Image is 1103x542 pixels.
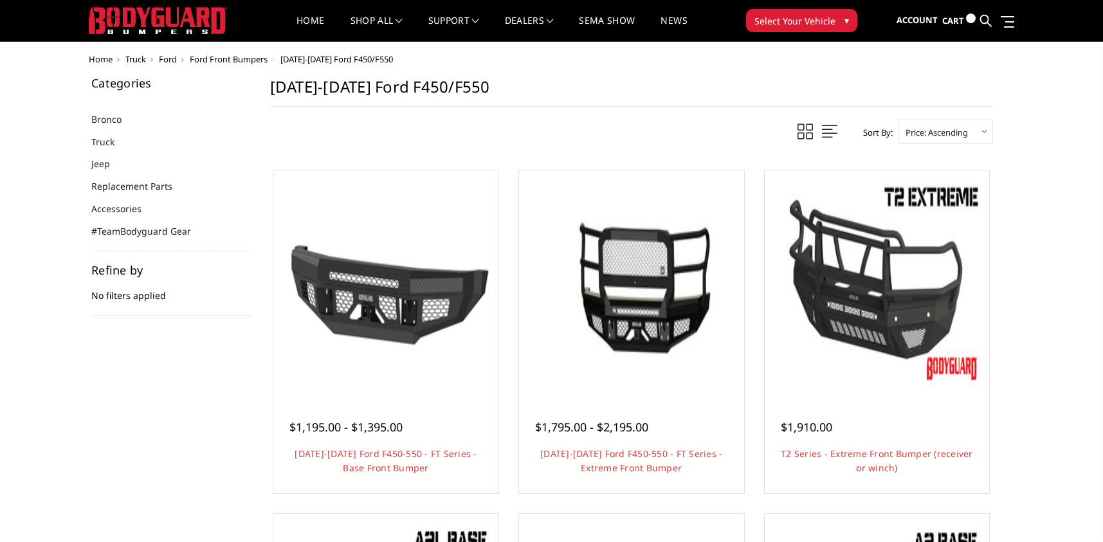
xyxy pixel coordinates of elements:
a: SEMA Show [579,16,635,41]
span: Cart [942,15,964,26]
a: News [661,16,687,41]
label: Sort By: [856,123,893,142]
a: T2 Series - Extreme Front Bumper (receiver or winch) T2 Series - Extreme Front Bumper (receiver o... [768,174,987,392]
a: Truck [125,53,146,65]
a: Ford [159,53,177,65]
a: Bronco [91,113,138,126]
a: Support [428,16,479,41]
a: Truck [91,135,131,149]
a: shop all [351,16,403,41]
div: No filters applied [91,264,251,316]
a: Jeep [91,157,126,170]
a: Home [296,16,324,41]
a: Accessories [91,202,158,215]
span: ▾ [844,14,849,27]
span: $1,195.00 - $1,395.00 [289,419,403,435]
button: Select Your Vehicle [746,9,857,32]
a: 2017-2022 Ford F450-550 - FT Series - Extreme Front Bumper 2017-2022 Ford F450-550 - FT Series - ... [522,174,741,392]
h5: Categories [91,77,251,89]
img: 2017-2022 Ford F450-550 - FT Series - Base Front Bumper [277,174,495,392]
a: Cart [942,3,976,39]
a: Home [89,53,113,65]
a: [DATE]-[DATE] Ford F450-550 - FT Series - Extreme Front Bumper [540,447,722,474]
img: BODYGUARD BUMPERS [89,7,227,34]
a: Account [897,3,938,38]
a: Ford Front Bumpers [190,53,268,65]
span: [DATE]-[DATE] Ford F450/F550 [280,53,393,65]
a: T2 Series - Extreme Front Bumper (receiver or winch) [781,447,973,474]
span: Account [897,14,938,26]
h1: [DATE]-[DATE] Ford F450/F550 [270,77,993,107]
a: [DATE]-[DATE] Ford F450-550 - FT Series - Base Front Bumper [295,447,477,474]
h5: Refine by [91,264,251,276]
span: Select Your Vehicle [754,14,835,28]
a: Dealers [505,16,554,41]
span: $1,910.00 [781,419,832,435]
span: $1,795.00 - $2,195.00 [535,419,648,435]
a: Replacement Parts [91,179,188,193]
a: #TeamBodyguard Gear [91,224,207,238]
